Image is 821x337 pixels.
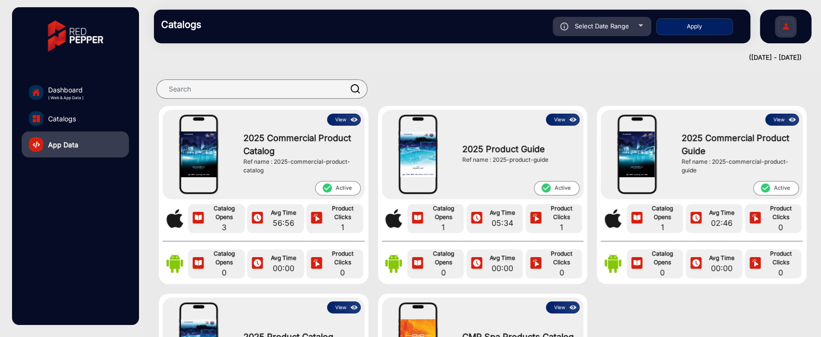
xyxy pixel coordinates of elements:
img: icon [349,302,360,313]
span: 0 [763,221,799,233]
img: icon [568,302,579,313]
img: icon [748,211,762,226]
span: Product Clicks [543,249,580,267]
span: 2025 Commercial Product Catalog [243,131,356,157]
span: 2025 Product Guide [462,143,575,156]
span: Avg Time [484,208,520,217]
a: Catalogs [22,105,129,131]
button: Apply [656,18,733,35]
span: 0 [543,267,580,278]
img: mobile-frame.png [617,114,657,195]
div: Ref name : 2025-commercial-product-guide [682,157,794,175]
span: 1 [543,221,580,233]
img: Sign%20Up.svg [776,11,796,45]
img: icon [560,23,568,30]
span: Avg Time [484,254,520,262]
span: 0 [763,267,799,278]
img: vmg-logo [41,12,110,60]
span: 2025 Commercial Product Guide [682,131,794,157]
img: icon [748,257,762,271]
span: 0 [644,267,681,278]
img: icon [250,211,265,226]
img: icon [309,211,324,226]
span: 05:34 [484,217,520,229]
h3: Catalogs [161,19,296,30]
img: icon [250,257,265,271]
mat-icon: check_circle [760,182,770,194]
span: App Data [48,140,78,150]
img: icon [469,257,484,271]
span: Avg Time [265,208,302,217]
img: icon [568,115,579,125]
span: Avg Time [704,208,740,217]
span: Catalog Opens [644,204,681,221]
span: Dashboard [48,85,84,95]
img: icon [630,211,644,226]
img: 2025 Commercial Product Guide [619,131,655,178]
span: Catalog Opens [206,249,242,267]
span: Catalog Opens [644,249,681,267]
img: icon [689,211,703,226]
img: mobile-frame.png [178,114,219,195]
span: Catalog Opens [425,204,461,221]
button: Viewicon [327,301,361,313]
span: 56:56 [265,217,302,229]
button: Viewicon [327,114,361,126]
img: icon [191,257,205,271]
button: Viewicon [546,114,580,126]
img: prodSearch.svg [351,84,360,93]
img: 2025 Commercial Product Catalog [181,131,216,178]
span: 0 [325,267,361,278]
mat-icon: check_circle [541,182,551,194]
span: Product Clicks [325,249,361,267]
img: icon [529,211,543,226]
span: 00:00 [704,262,740,274]
img: icon [410,211,425,226]
button: Viewicon [546,301,580,313]
span: Catalog Opens [206,204,242,221]
span: Active [315,181,361,195]
img: icon [309,257,324,271]
span: Product Clicks [543,204,580,221]
span: ( Web & App Data ) [48,95,84,101]
span: Avg Time [265,254,302,262]
div: Ref name : 2025-product-guide [462,156,575,164]
input: Search [156,79,367,99]
a: App Data [22,131,129,157]
span: Avg Time [704,254,740,262]
span: 0 [425,267,461,278]
img: icon [529,257,543,271]
img: icon [410,257,425,271]
span: Product Clicks [763,249,799,267]
mat-icon: check_circle [322,182,332,194]
span: 3 [206,221,242,233]
span: 1 [644,221,681,233]
img: icon [191,211,205,226]
img: catalog [33,141,40,148]
span: Select Date Range [575,22,629,30]
span: 00:00 [265,262,302,274]
img: catalog [33,115,40,122]
div: ([DATE] - [DATE]) [144,53,802,63]
img: icon [689,257,703,271]
div: Ref name : 2025-commercial-product-catalog [243,157,356,175]
span: 02:46 [704,217,740,229]
span: 1 [325,221,361,233]
a: Dashboard( Web & App Data ) [22,79,129,105]
img: icon [787,115,798,125]
span: Product Clicks [325,204,361,221]
img: 2025 Product Guide [400,131,436,178]
span: 1 [425,221,461,233]
span: Catalogs [48,114,76,124]
span: Active [534,181,580,195]
span: Catalog Opens [425,249,461,267]
img: home [32,88,40,97]
img: mobile-frame.png [398,114,438,195]
button: Viewicon [765,114,799,126]
span: Active [753,181,799,195]
span: 0 [206,267,242,278]
img: icon [349,115,360,125]
span: 00:00 [484,262,520,274]
span: Product Clicks [763,204,799,221]
img: icon [469,211,484,226]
